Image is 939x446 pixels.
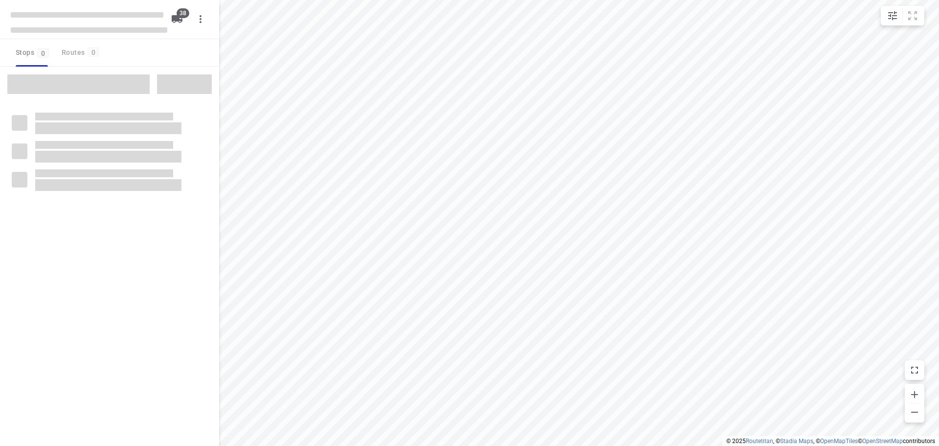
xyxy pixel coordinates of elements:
[820,438,858,445] a: OpenMapTiles
[862,438,903,445] a: OpenStreetMap
[726,438,935,445] li: © 2025 , © , © © contributors
[780,438,813,445] a: Stadia Maps
[746,438,773,445] a: Routetitan
[883,6,902,25] button: Map settings
[881,6,924,25] div: small contained button group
